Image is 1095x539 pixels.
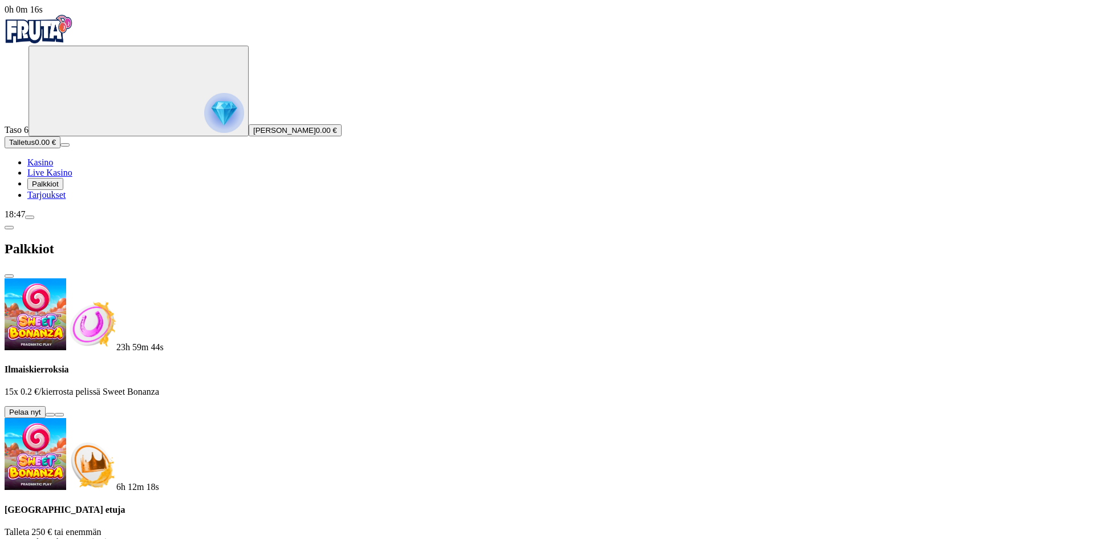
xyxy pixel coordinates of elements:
button: info [55,413,64,416]
h4: Ilmaiskierroksia [5,364,1090,375]
img: Sweet Bonanza [5,278,66,350]
button: reward progress [29,46,249,136]
span: Taso 6 [5,125,29,135]
h2: Palkkiot [5,241,1090,257]
span: Pelaa nyt [9,408,41,416]
span: 0.00 € [35,138,56,147]
button: menu [60,143,70,147]
span: Talletus [9,138,35,147]
span: [PERSON_NAME] [253,126,316,135]
h4: [GEOGRAPHIC_DATA] etuja [5,505,1090,515]
a: Fruta [5,35,73,45]
img: Freespins bonus icon [66,300,116,350]
nav: Main menu [5,157,1090,200]
button: menu [25,216,34,219]
button: [PERSON_NAME]0.00 € [249,124,342,136]
span: countdown [116,482,159,492]
button: close [5,274,14,278]
span: Palkkiot [32,180,59,188]
span: user session time [5,5,43,14]
span: 18:47 [5,209,25,219]
img: Deposit bonus icon [66,440,116,490]
a: Kasino [27,157,53,167]
span: countdown [116,342,164,352]
button: chevron-left icon [5,226,14,229]
img: Fruta [5,15,73,43]
img: Sweet Bonanza [5,418,66,490]
button: Pelaa nyt [5,406,46,418]
img: reward progress [204,93,244,133]
a: Live Kasino [27,168,72,177]
p: 15x 0.2 €/kierrosta pelissä Sweet Bonanza [5,387,1090,397]
a: Tarjoukset [27,190,66,200]
nav: Primary [5,15,1090,200]
span: 0.00 € [316,126,337,135]
button: Palkkiot [27,178,63,190]
button: Talletusplus icon0.00 € [5,136,60,148]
